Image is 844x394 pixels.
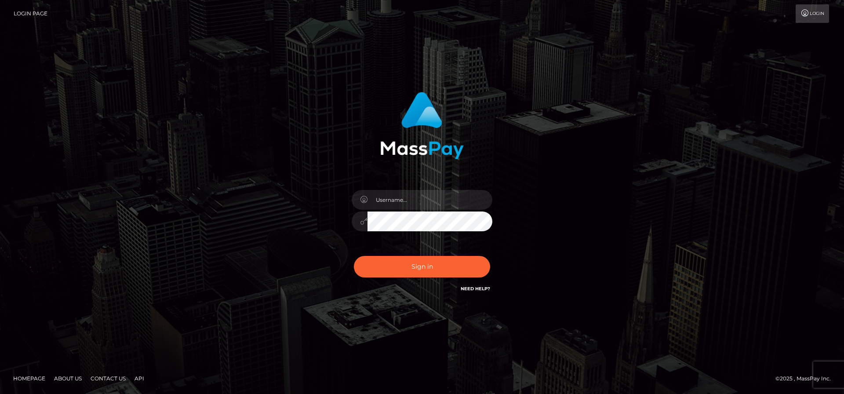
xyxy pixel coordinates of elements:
[367,190,492,210] input: Username...
[354,256,490,277] button: Sign in
[14,4,47,23] a: Login Page
[10,372,49,385] a: Homepage
[87,372,129,385] a: Contact Us
[796,4,829,23] a: Login
[131,372,148,385] a: API
[51,372,85,385] a: About Us
[461,286,490,292] a: Need Help?
[380,92,464,159] img: MassPay Login
[775,374,837,383] div: © 2025 , MassPay Inc.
